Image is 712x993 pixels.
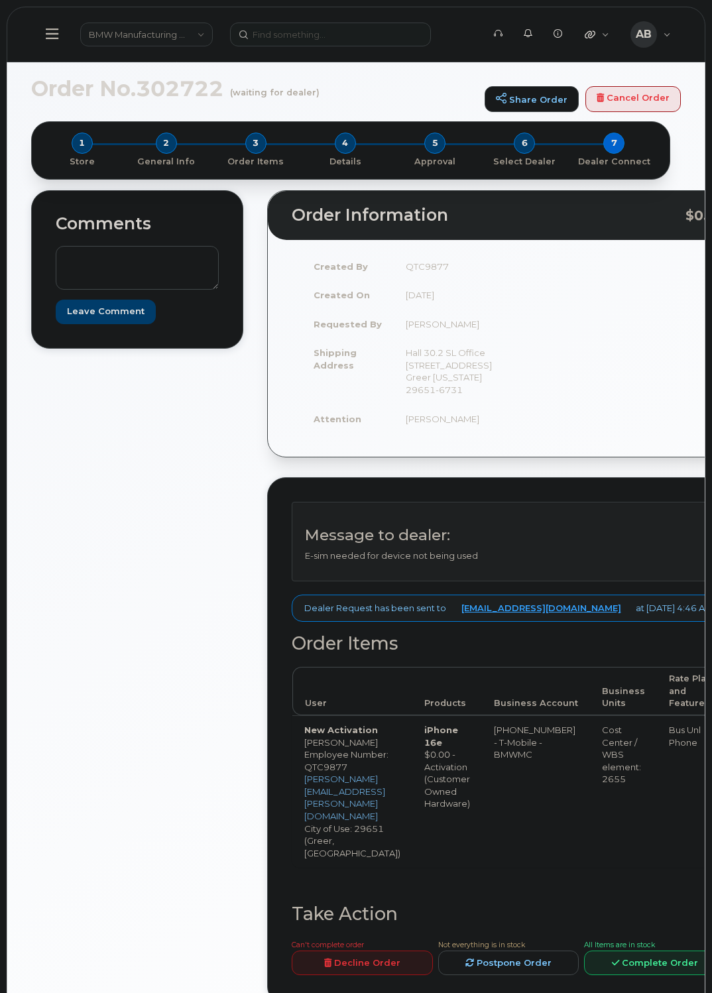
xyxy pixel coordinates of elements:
span: All Items are in stock [584,941,655,949]
input: Leave Comment [56,300,156,324]
strong: Attention [314,414,361,424]
a: Decline Order [292,951,433,975]
td: [PERSON_NAME] [394,310,504,339]
a: [EMAIL_ADDRESS][DOMAIN_NAME] [461,602,621,614]
strong: iPhone 16e [424,725,458,748]
th: Business Units [590,667,657,715]
span: 2 [156,133,177,154]
p: Order Items [216,156,295,168]
strong: New Activation [304,725,378,735]
h1: Order No.302722 [31,77,478,100]
span: 3 [245,133,267,154]
th: User [292,667,412,715]
span: Employee Number: QTC9877 [304,749,388,772]
p: Approval [396,156,475,168]
a: 3 Order Items [211,154,300,168]
td: [PERSON_NAME] City of Use: 29651 (Greer, [GEOGRAPHIC_DATA]) [292,715,412,867]
a: 6 Select Dealer [480,154,569,168]
td: Hall 30.2 SL Office [STREET_ADDRESS] Greer [US_STATE] 29651-6731 [394,338,504,404]
span: 6 [514,133,535,154]
td: QTC9877 [394,252,504,281]
p: Details [306,156,385,168]
a: 4 Details [300,154,390,168]
a: 2 General Info [121,154,211,168]
h3: Message to dealer: [305,527,712,544]
p: General Info [127,156,206,168]
td: [PERSON_NAME] [394,404,504,434]
strong: Shipping Address [314,347,357,371]
a: 5 Approval [390,154,480,168]
h2: Order Information [292,206,685,225]
span: Not everything is in stock [438,941,525,949]
p: Select Dealer [485,156,564,168]
span: Can't complete order [292,941,364,949]
h2: Comments [56,215,219,233]
a: 1 Store [42,154,121,168]
span: 4 [335,133,356,154]
a: Postpone Order [438,951,579,975]
td: [PHONE_NUMBER] - T-Mobile - BMWMC [482,715,590,867]
span: 1 [72,133,93,154]
span: 5 [424,133,445,154]
p: Store [48,156,116,168]
strong: Requested By [314,319,382,329]
a: Cancel Order [585,86,681,113]
strong: Created On [314,290,370,300]
small: (waiting for dealer) [230,77,320,97]
th: Business Account [482,667,590,715]
strong: Created By [314,261,368,272]
td: $0.00 - Activation (Customer Owned Hardware) [412,715,482,867]
a: Share Order [485,86,579,113]
th: Products [412,667,482,715]
div: Cost Center / WBS element: 2655 [602,724,645,786]
td: [DATE] [394,280,504,310]
p: E-sim needed for device not being used [305,550,712,562]
a: [PERSON_NAME][EMAIL_ADDRESS][PERSON_NAME][DOMAIN_NAME] [304,774,385,821]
